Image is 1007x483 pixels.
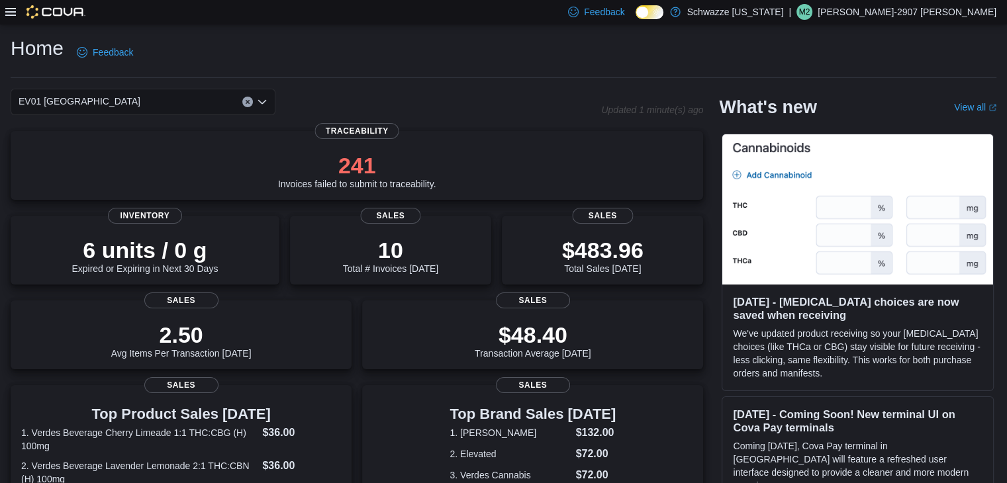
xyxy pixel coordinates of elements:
[360,208,420,224] span: Sales
[573,208,633,224] span: Sales
[733,295,983,322] h3: [DATE] - [MEDICAL_DATA] choices are now saved when receiving
[562,237,644,274] div: Total Sales [DATE]
[262,458,341,474] dd: $36.00
[450,447,570,461] dt: 2. Elevated
[343,237,438,263] p: 10
[576,446,616,462] dd: $72.00
[21,406,341,422] h3: Top Product Sales [DATE]
[315,123,399,139] span: Traceability
[108,208,182,224] span: Inventory
[576,467,616,483] dd: $72.00
[799,4,810,20] span: M2
[954,102,996,112] a: View allExternal link
[475,322,591,348] p: $48.40
[242,97,253,107] button: Clear input
[475,322,591,359] div: Transaction Average [DATE]
[257,97,267,107] button: Open list of options
[278,152,436,179] p: 241
[496,377,570,393] span: Sales
[72,39,138,66] a: Feedback
[450,426,570,439] dt: 1. [PERSON_NAME]
[601,105,703,115] p: Updated 1 minute(s) ago
[818,4,996,20] p: [PERSON_NAME]-2907 [PERSON_NAME]
[72,237,218,274] div: Expired or Expiring in Next 30 Days
[26,5,85,19] img: Cova
[733,327,983,380] p: We've updated product receiving so your [MEDICAL_DATA] choices (like THCa or CBG) stay visible fo...
[584,5,624,19] span: Feedback
[988,104,996,112] svg: External link
[21,426,257,453] dt: 1. Verdes Beverage Cherry Limeade 1:1 THC:CBG (H) 100mg
[450,406,616,422] h3: Top Brand Sales [DATE]
[93,46,133,59] span: Feedback
[19,93,140,109] span: EV01 [GEOGRAPHIC_DATA]
[636,5,663,19] input: Dark Mode
[11,35,64,62] h1: Home
[576,425,616,441] dd: $132.00
[144,377,218,393] span: Sales
[496,292,570,308] span: Sales
[144,292,218,308] span: Sales
[111,322,252,348] p: 2.50
[789,4,791,20] p: |
[262,425,341,441] dd: $36.00
[719,97,816,118] h2: What's new
[111,322,252,359] div: Avg Items Per Transaction [DATE]
[733,408,983,434] h3: [DATE] - Coming Soon! New terminal UI on Cova Pay terminals
[562,237,644,263] p: $483.96
[278,152,436,189] div: Invoices failed to submit to traceability.
[450,468,570,482] dt: 3. Verdes Cannabis
[343,237,438,274] div: Total # Invoices [DATE]
[796,4,812,20] div: Matthew-2907 Padilla
[72,237,218,263] p: 6 units / 0 g
[687,4,784,20] p: Schwazze [US_STATE]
